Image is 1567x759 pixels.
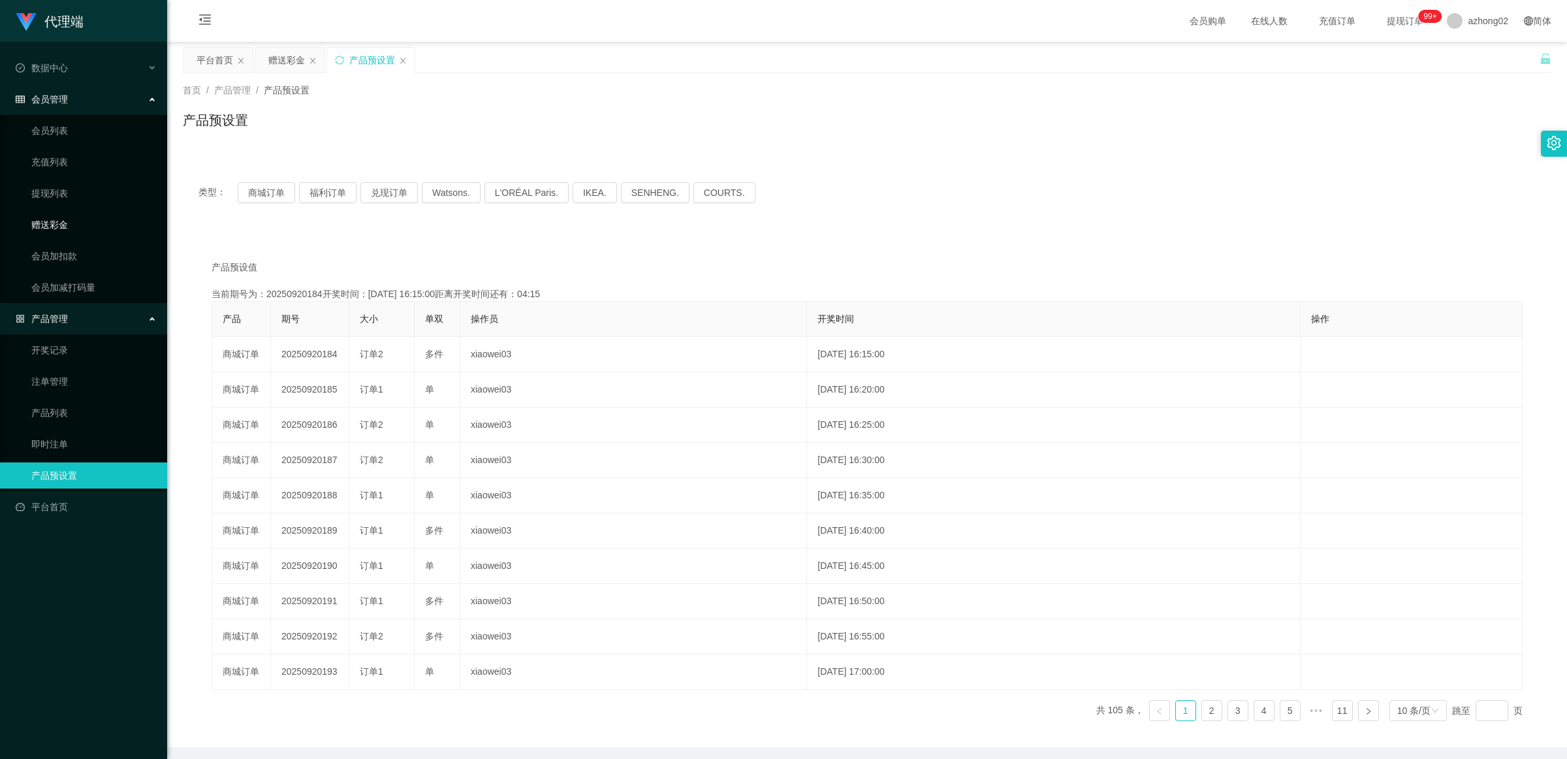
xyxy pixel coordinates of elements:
[16,63,68,73] span: 数据中心
[212,513,271,549] td: 商城订单
[183,110,248,130] h1: 产品预设置
[1280,700,1301,721] li: 5
[1149,700,1170,721] li: 上一页
[1176,701,1195,720] a: 1
[1452,700,1523,721] div: 跳至 页
[422,182,481,203] button: Watsons.
[807,654,1301,690] td: [DATE] 17:00:00
[425,525,443,536] span: 多件
[1228,701,1248,720] a: 3
[460,372,807,408] td: xiaowei03
[1397,701,1431,720] div: 10 条/页
[460,443,807,478] td: xiaowei03
[484,182,569,203] button: L'ORÉAL Paris.
[16,16,84,26] a: 代理端
[214,85,251,95] span: 产品管理
[360,455,383,465] span: 订单2
[360,349,383,359] span: 订单2
[399,57,407,65] i: 图标: close
[212,584,271,619] td: 商城订单
[31,243,157,269] a: 会员加扣款
[360,490,383,500] span: 订单1
[425,384,434,395] span: 单
[335,56,344,65] i: 图标: sync
[360,666,383,677] span: 订单1
[16,63,25,73] i: 图标: check-circle-o
[31,274,157,300] a: 会员加减打码量
[271,619,349,654] td: 20250920192
[807,372,1301,408] td: [DATE] 16:20:00
[460,619,807,654] td: xiaowei03
[183,1,227,42] i: 图标: menu-fold
[271,478,349,513] td: 20250920188
[256,85,259,95] span: /
[1332,700,1353,721] li: 11
[425,631,443,641] span: 多件
[1358,700,1379,721] li: 下一页
[212,337,271,372] td: 商城订单
[1524,16,1533,25] i: 图标: global
[1096,700,1144,721] li: 共 105 条，
[31,431,157,457] a: 即时注单
[1254,700,1274,721] li: 4
[31,462,157,489] a: 产品预设置
[1202,701,1222,720] a: 2
[212,372,271,408] td: 商城订单
[360,419,383,430] span: 订单2
[425,560,434,571] span: 单
[693,182,755,203] button: COURTS.
[1254,701,1274,720] a: 4
[1312,16,1362,25] span: 充值订单
[1540,53,1551,65] i: 图标: unlock
[425,419,434,430] span: 单
[198,182,238,203] span: 类型：
[1244,16,1294,25] span: 在线人数
[807,443,1301,478] td: [DATE] 16:30:00
[360,182,418,203] button: 兑现订单
[206,85,209,95] span: /
[271,372,349,408] td: 20250920185
[460,584,807,619] td: xiaowei03
[1380,16,1430,25] span: 提现订单
[573,182,617,203] button: IKEA.
[44,1,84,42] h1: 代理端
[360,525,383,536] span: 订单1
[460,337,807,372] td: xiaowei03
[268,48,305,73] div: 赠送彩金
[807,478,1301,513] td: [DATE] 16:35:00
[460,408,807,443] td: xiaowei03
[237,57,245,65] i: 图标: close
[1156,707,1163,715] i: 图标: left
[425,314,443,324] span: 单双
[31,149,157,175] a: 充值列表
[1280,701,1300,720] a: 5
[212,443,271,478] td: 商城订单
[16,494,157,520] a: 图标: dashboard平台首页
[299,182,356,203] button: 福利订单
[197,48,233,73] div: 平台首页
[460,513,807,549] td: xiaowei03
[212,478,271,513] td: 商城订单
[1431,707,1439,716] i: 图标: down
[360,314,378,324] span: 大小
[1311,314,1329,324] span: 操作
[31,118,157,144] a: 会员列表
[31,368,157,395] a: 注单管理
[212,654,271,690] td: 商城订单
[807,408,1301,443] td: [DATE] 16:25:00
[1547,136,1561,150] i: 图标: setting
[16,95,25,104] i: 图标: table
[212,261,257,274] span: 产品预设值
[271,513,349,549] td: 20250920189
[460,654,807,690] td: xiaowei03
[425,490,434,500] span: 单
[425,349,443,359] span: 多件
[271,549,349,584] td: 20250920190
[212,408,271,443] td: 商城订单
[360,596,383,606] span: 订单1
[16,94,68,105] span: 会员管理
[1175,700,1196,721] li: 1
[264,85,309,95] span: 产品预设置
[271,337,349,372] td: 20250920184
[360,560,383,571] span: 订单1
